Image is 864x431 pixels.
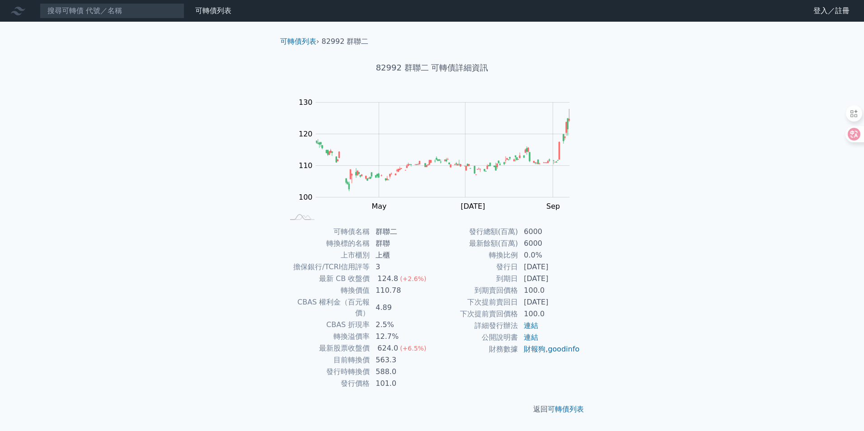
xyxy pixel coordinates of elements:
td: 轉換價值 [284,285,370,296]
div: 624.0 [376,343,400,354]
tspan: 130 [299,98,313,107]
td: 100.0 [518,308,580,320]
td: 可轉債名稱 [284,226,370,238]
tspan: Sep [546,202,560,211]
td: 0.0% [518,249,580,261]
td: [DATE] [518,273,580,285]
td: 563.3 [370,354,432,366]
td: 2.5% [370,319,432,331]
td: 6000 [518,238,580,249]
input: 搜尋可轉債 代號／名稱 [40,3,184,19]
h1: 82992 群聯二 可轉債詳細資訊 [273,61,591,74]
td: 最新 CB 收盤價 [284,273,370,285]
td: 588.0 [370,366,432,378]
td: CBAS 權利金（百元報價） [284,296,370,319]
span: (+2.6%) [400,275,426,282]
tspan: [DATE] [460,202,485,211]
a: 連結 [524,333,538,342]
td: 上櫃 [370,249,432,261]
td: 發行價格 [284,378,370,389]
td: , [518,343,580,355]
td: 3 [370,261,432,273]
a: 連結 [524,321,538,330]
td: 公開說明書 [432,332,518,343]
li: › [280,36,319,47]
li: 82992 群聯二 [322,36,369,47]
g: Chart [294,98,583,211]
td: 到期賣回價格 [432,285,518,296]
td: 101.0 [370,378,432,389]
td: 下次提前賣回價格 [432,308,518,320]
td: 100.0 [518,285,580,296]
td: 到期日 [432,273,518,285]
td: 最新餘額(百萬) [432,238,518,249]
td: 群聯 [370,238,432,249]
tspan: 100 [299,193,313,201]
tspan: May [372,202,387,211]
td: 上市櫃別 [284,249,370,261]
td: 6000 [518,226,580,238]
td: 擔保銀行/TCRI信用評等 [284,261,370,273]
td: CBAS 折現率 [284,319,370,331]
a: goodinfo [548,345,579,353]
td: [DATE] [518,261,580,273]
td: 詳細發行辦法 [432,320,518,332]
td: [DATE] [518,296,580,308]
td: 發行時轉換價 [284,366,370,378]
p: 返回 [273,404,591,415]
td: 財務數據 [432,343,518,355]
td: 最新股票收盤價 [284,342,370,354]
td: 110.78 [370,285,432,296]
td: 4.89 [370,296,432,319]
a: 登入／註冊 [806,4,857,18]
td: 目前轉換價 [284,354,370,366]
td: 轉換比例 [432,249,518,261]
a: 可轉債列表 [280,37,316,46]
tspan: 120 [299,130,313,138]
td: 下次提前賣回日 [432,296,518,308]
td: 轉換溢價率 [284,331,370,342]
span: (+6.5%) [400,345,426,352]
td: 發行日 [432,261,518,273]
a: 可轉債列表 [195,6,231,15]
td: 群聯二 [370,226,432,238]
td: 12.7% [370,331,432,342]
tspan: 110 [299,161,313,170]
a: 可轉債列表 [548,405,584,413]
td: 發行總額(百萬) [432,226,518,238]
td: 轉換標的名稱 [284,238,370,249]
div: 124.8 [376,273,400,284]
a: 財報狗 [524,345,545,353]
